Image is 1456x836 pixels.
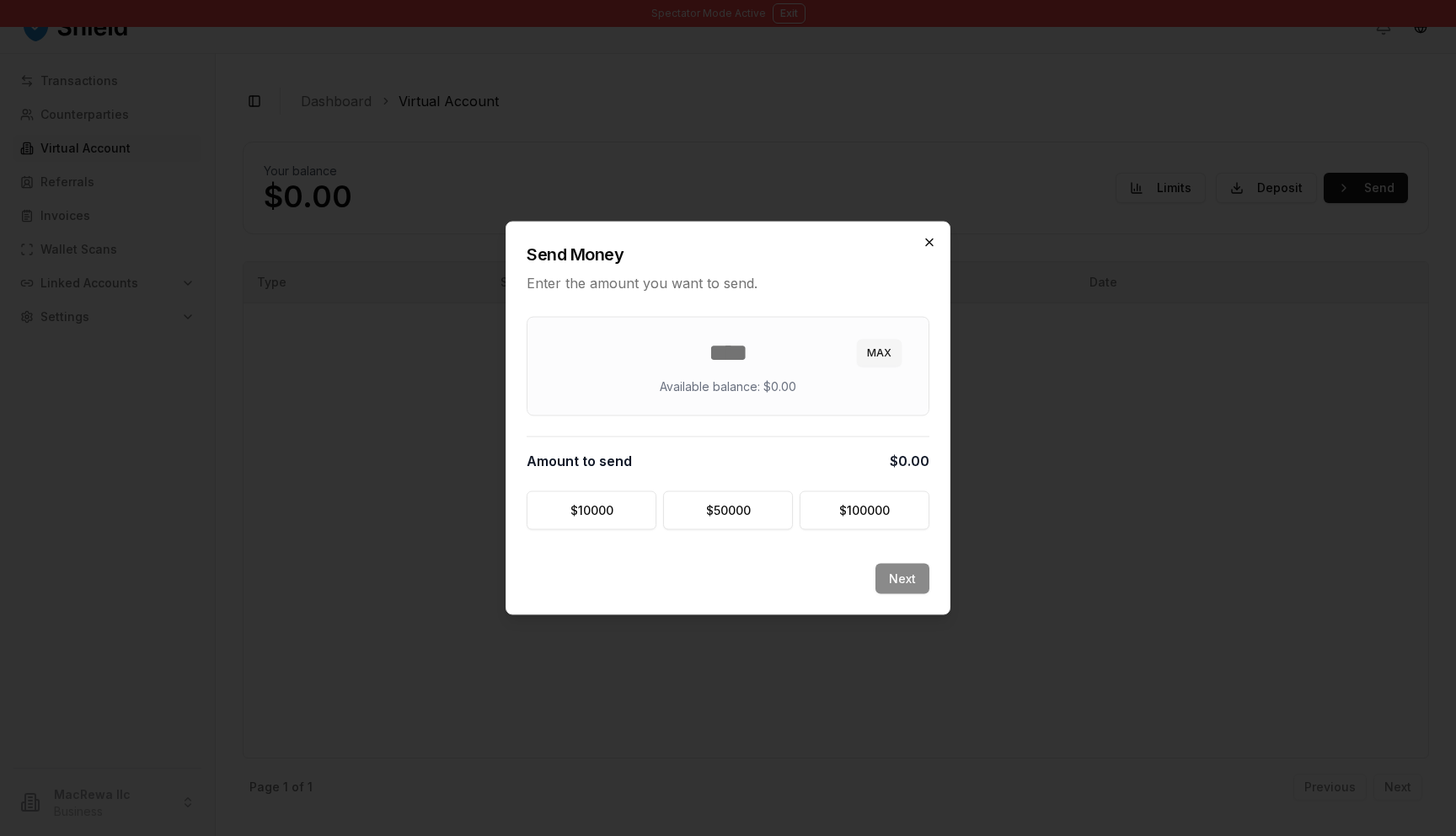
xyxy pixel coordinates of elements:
[527,273,929,293] p: Enter the amount you want to send.
[890,451,929,471] span: $0.00
[527,451,632,471] span: Amount to send
[527,491,656,530] button: $10000
[800,491,929,530] button: $100000
[663,491,793,530] button: $50000
[660,378,796,395] p: Available balance: $0.00
[527,243,929,266] h2: Send Money
[857,340,902,367] button: MAX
